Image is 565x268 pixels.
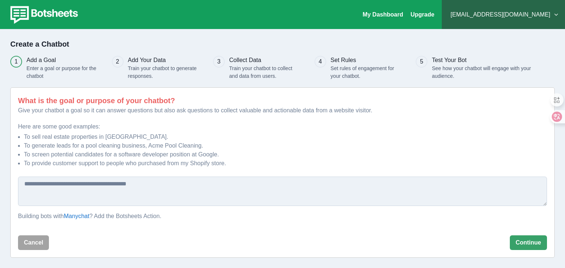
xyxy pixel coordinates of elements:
[6,4,80,25] img: botsheets-logo.png
[510,235,547,250] button: Continue
[411,11,434,18] a: Upgrade
[18,95,547,106] p: What is the goal or purpose of your chatbot?
[229,65,301,80] p: Train your chatbot to collect and data from users.
[319,57,322,66] div: 4
[331,65,402,80] p: Set rules of engagement for your chatbot.
[24,141,547,150] li: To generate leads for a pool cleaning business, Acme Pool Cleaning.
[26,65,98,80] p: Enter a goal or purpose for the chatbot
[331,56,402,65] h3: Set Rules
[24,159,547,168] li: To provide customer support to people who purchased from my Shopify store.
[217,57,221,66] div: 3
[18,106,547,115] p: Give your chatbot a goal so it can answer questions but also ask questions to collect valuable an...
[432,65,536,80] p: See how your chatbot will engage with your audience.
[229,56,301,65] h3: Collect Data
[24,150,547,159] li: To screen potential candidates for a software developer position at Google.
[18,235,49,250] button: Cancel
[10,40,555,48] h2: Create a Chatbot
[363,11,403,18] a: My Dashboard
[18,122,547,131] p: Here are some good examples:
[24,133,547,141] li: To sell real estate properties in [GEOGRAPHIC_DATA].
[420,57,423,66] div: 5
[64,213,89,219] a: Manychat
[432,56,536,65] h3: Test Your Bot
[116,57,119,66] div: 2
[26,56,98,65] h3: Add a Goal
[15,57,18,66] div: 1
[18,212,547,221] p: Building bots with ? Add the Botsheets Action.
[448,7,559,22] button: [EMAIL_ADDRESS][DOMAIN_NAME]
[128,65,200,80] p: Train your chatbot to generate responses.
[128,56,200,65] h3: Add Your Data
[10,56,555,80] div: Progress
